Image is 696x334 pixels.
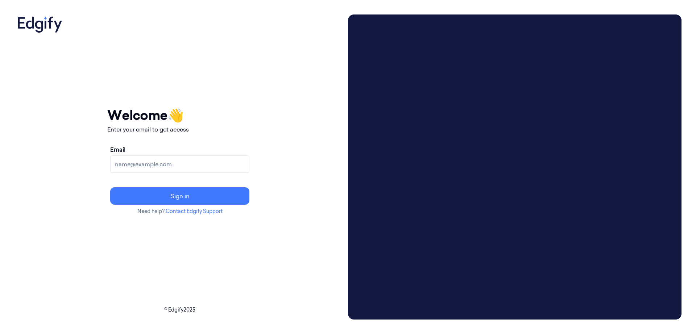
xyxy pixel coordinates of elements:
a: Contact Edgify Support [166,208,223,214]
button: Sign in [110,187,249,205]
h1: Welcome 👋 [107,105,252,125]
p: Need help? [107,208,252,215]
label: Email [110,145,125,154]
p: Enter your email to get access [107,125,252,134]
input: name@example.com [110,155,249,173]
p: © Edgify 2025 [14,306,345,314]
